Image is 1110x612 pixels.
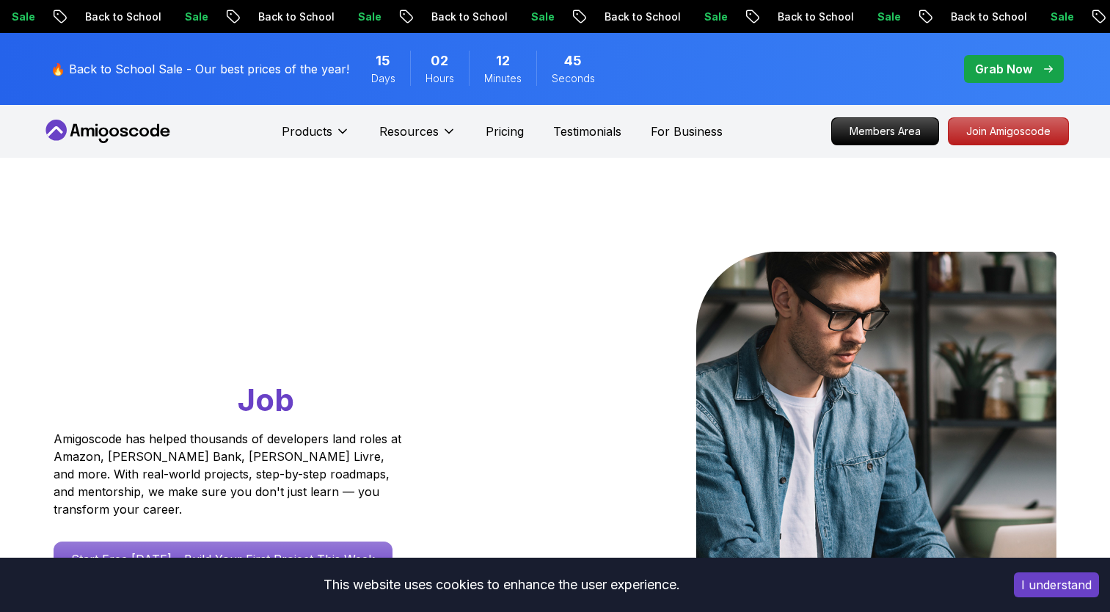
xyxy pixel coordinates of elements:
p: Back to School [935,10,1035,24]
p: Back to School [243,10,343,24]
p: Members Area [832,118,938,145]
p: 🔥 Back to School Sale - Our best prices of the year! [51,60,349,78]
a: Join Amigoscode [948,117,1069,145]
span: Days [371,71,395,86]
a: Pricing [486,123,524,140]
p: Products [282,123,332,140]
button: Products [282,123,350,152]
span: Minutes [484,71,522,86]
h1: Go From Learning to Hired: Master Java, Spring Boot & Cloud Skills That Get You the [54,252,458,421]
button: Resources [379,123,456,152]
span: Seconds [552,71,595,86]
a: Testimonials [553,123,621,140]
a: Members Area [831,117,939,145]
p: Sale [1035,10,1082,24]
p: Sale [689,10,736,24]
a: For Business [651,123,723,140]
p: Join Amigoscode [949,118,1068,145]
p: Sale [169,10,216,24]
p: Sale [343,10,390,24]
span: 45 Seconds [564,51,582,71]
p: Resources [379,123,439,140]
button: Accept cookies [1014,572,1099,597]
span: 15 Days [376,51,390,71]
p: Amigoscode has helped thousands of developers land roles at Amazon, [PERSON_NAME] Bank, [PERSON_N... [54,430,406,518]
p: Back to School [762,10,862,24]
p: Back to School [70,10,169,24]
span: 12 Minutes [496,51,510,71]
p: Sale [862,10,909,24]
p: Sale [516,10,563,24]
a: Start Free [DATE] - Build Your First Project This Week [54,542,392,577]
span: Hours [426,71,454,86]
span: Job [238,381,294,418]
p: Back to School [589,10,689,24]
div: This website uses cookies to enhance the user experience. [11,569,992,601]
span: 2 Hours [431,51,448,71]
p: Grab Now [975,60,1032,78]
p: Back to School [416,10,516,24]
